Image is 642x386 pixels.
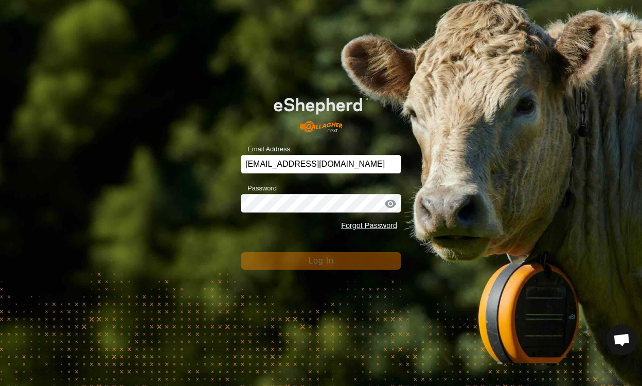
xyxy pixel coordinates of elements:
[257,84,385,139] img: E-shepherd Logo
[341,221,397,230] a: Forgot Password
[241,183,277,194] label: Password
[308,256,333,265] span: Log In
[241,144,290,154] label: Email Address
[241,252,401,270] button: Log In
[607,324,637,355] a: Open chat
[241,155,401,173] input: Email Address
